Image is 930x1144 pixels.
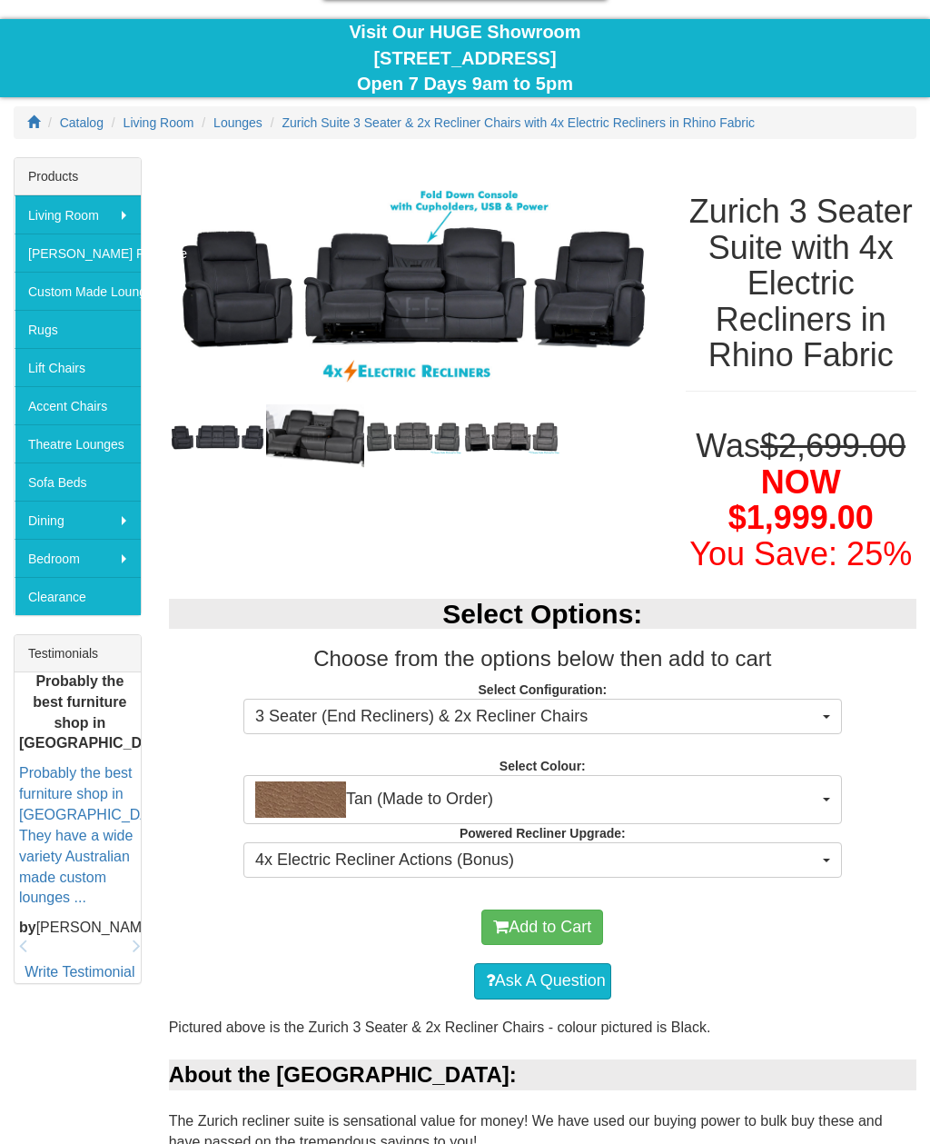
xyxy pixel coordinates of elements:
button: 3 Seater (End Recliners) & 2x Recliner Chairs [243,699,842,735]
span: 4x Electric Recliner Actions (Bonus) [255,849,818,872]
strong: Select Colour: [500,759,586,773]
h3: Choose from the options below then add to cart [169,647,916,671]
a: Rugs [15,310,141,348]
b: Select Options: [442,599,642,629]
a: Ask A Question [474,963,611,1000]
a: Write Testimonial [25,964,134,980]
span: Tan (Made to Order) [255,781,818,818]
a: Accent Chairs [15,386,141,424]
a: Catalog [60,115,104,130]
span: NOW $1,999.00 [728,463,874,537]
span: 3 Seater (End Recliners) & 2x Recliner Chairs [255,705,818,729]
div: Products [15,158,141,195]
button: Add to Cart [481,910,603,946]
a: Living Room [15,195,141,234]
div: About the [GEOGRAPHIC_DATA]: [169,1059,916,1090]
p: [PERSON_NAME] [19,918,141,939]
a: Living Room [124,115,194,130]
a: Sofa Beds [15,463,141,501]
img: Tan (Made to Order) [255,781,346,818]
h1: Was [686,428,916,572]
h1: Zurich 3 Seater Suite with 4x Electric Recliners in Rhino Fabric [686,194,916,373]
div: Testimonials [15,635,141,672]
del: $2,699.00 [760,427,905,464]
a: Lift Chairs [15,348,141,386]
a: Custom Made Lounges [15,272,141,310]
button: 4x Electric Recliner Actions (Bonus) [243,842,842,879]
a: Bedroom [15,539,141,577]
a: Zurich Suite 3 Seater & 2x Recliner Chairs with 4x Electric Recliners in Rhino Fabric [282,115,756,130]
a: Theatre Lounges [15,424,141,463]
a: Lounges [213,115,262,130]
a: Probably the best furniture shop in [GEOGRAPHIC_DATA]. They have a wide variety Australian made c... [19,765,174,905]
b: by [19,920,36,935]
a: Dining [15,501,141,539]
strong: Powered Recliner Upgrade: [460,826,626,841]
font: You Save: 25% [689,535,912,572]
div: Visit Our HUGE Showroom [STREET_ADDRESS] Open 7 Days 9am to 5pm [14,19,916,97]
strong: Select Configuration: [479,682,608,697]
button: Tan (Made to Order)Tan (Made to Order) [243,775,842,824]
a: Clearance [15,577,141,615]
b: Probably the best furniture shop in [GEOGRAPHIC_DATA] [19,673,174,751]
a: [PERSON_NAME] Furniture [15,234,141,272]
